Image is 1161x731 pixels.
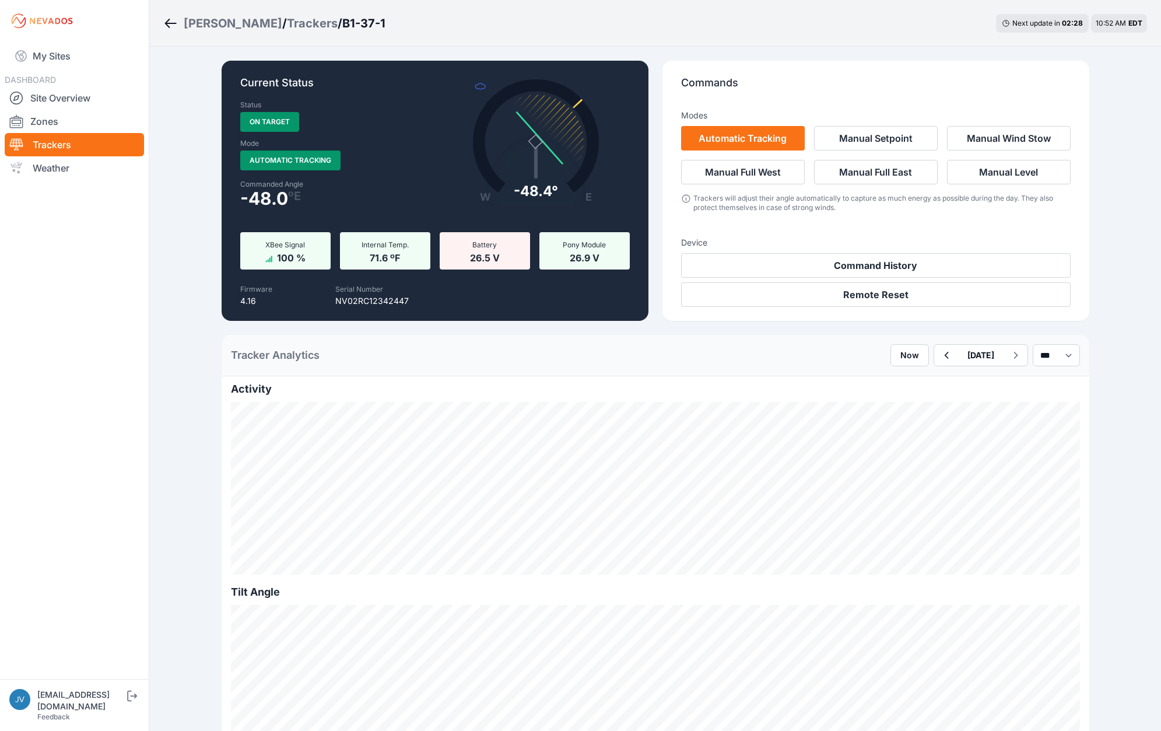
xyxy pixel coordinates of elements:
[240,112,299,132] span: On Target
[1062,19,1083,28] div: 02 : 28
[1128,19,1142,27] span: EDT
[37,689,125,712] div: [EMAIL_ADDRESS][DOMAIN_NAME]
[37,712,70,721] a: Feedback
[681,282,1071,307] button: Remote Reset
[362,240,409,249] span: Internal Temp.
[5,42,144,70] a: My Sites
[231,381,1080,397] h2: Activity
[814,160,938,184] button: Manual Full East
[370,250,400,264] span: 71.6 ºF
[231,584,1080,600] h2: Tilt Angle
[277,250,306,264] span: 100 %
[335,285,383,293] label: Serial Number
[288,191,301,201] span: º E
[240,180,428,189] label: Commanded Angle
[5,156,144,180] a: Weather
[240,191,288,205] span: -48.0
[470,250,500,264] span: 26.5 V
[958,345,1004,366] button: [DATE]
[184,15,282,32] a: [PERSON_NAME]
[681,110,707,121] h3: Modes
[282,15,287,32] span: /
[514,182,558,201] div: -48.4°
[240,75,630,100] p: Current Status
[814,126,938,151] button: Manual Setpoint
[335,295,409,307] p: NV02RC12342447
[240,139,259,148] label: Mode
[9,689,30,710] img: jvivenzio@ampliform.com
[1096,19,1126,27] span: 10:52 AM
[338,15,342,32] span: /
[9,12,75,30] img: Nevados
[163,8,385,39] nav: Breadcrumb
[681,237,1071,249] h3: Device
[563,240,606,249] span: Pony Module
[693,194,1070,212] div: Trackers will adjust their angle automatically to capture as much energy as possible during the d...
[947,126,1071,151] button: Manual Wind Stow
[342,15,385,32] h3: B1-37-1
[947,160,1071,184] button: Manual Level
[570,250,599,264] span: 26.9 V
[681,126,805,151] button: Automatic Tracking
[287,15,338,32] a: Trackers
[231,347,320,363] h2: Tracker Analytics
[890,344,929,366] button: Now
[681,75,1071,100] p: Commands
[240,285,272,293] label: Firmware
[681,253,1071,278] button: Command History
[681,160,805,184] button: Manual Full West
[240,100,261,110] label: Status
[5,110,144,133] a: Zones
[5,86,144,110] a: Site Overview
[240,295,272,307] p: 4.16
[265,240,305,249] span: XBee Signal
[5,133,144,156] a: Trackers
[1012,19,1060,27] span: Next update in
[472,240,497,249] span: Battery
[240,151,341,170] span: Automatic Tracking
[5,75,56,85] span: DASHBOARD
